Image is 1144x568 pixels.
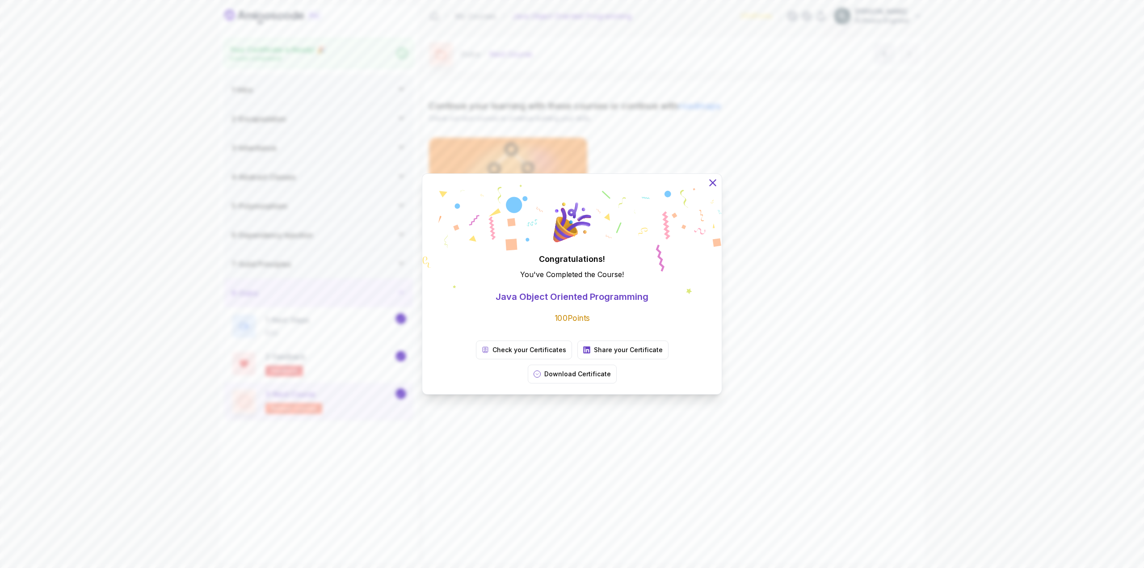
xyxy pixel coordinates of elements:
[577,341,669,359] a: Share your Certificate
[594,345,663,354] p: Share your Certificate
[476,341,572,359] a: Check your Certificates
[544,370,611,379] p: Download Certificate
[492,345,566,354] p: Check your Certificates
[555,313,590,324] p: 100 Points
[496,290,648,303] p: Java Object Oriented Programming
[528,365,617,383] button: Download Certificate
